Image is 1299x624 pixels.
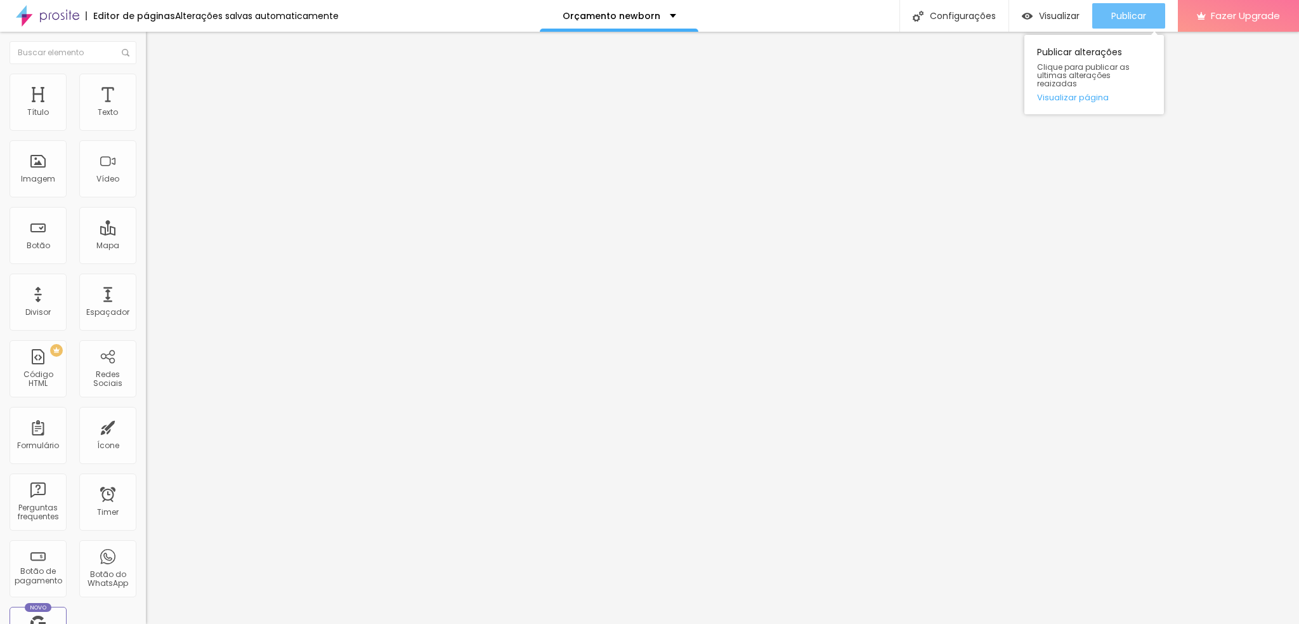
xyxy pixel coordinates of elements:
[86,308,129,317] div: Espaçador
[13,370,63,388] div: Código HTML
[27,108,49,117] div: Título
[13,567,63,585] div: Botão de pagamento
[82,370,133,388] div: Redes Sociais
[25,603,52,612] div: Novo
[1111,11,1146,21] span: Publicar
[25,308,51,317] div: Divisor
[96,241,119,250] div: Mapa
[1037,63,1151,88] span: Clique para publicar as ultimas alterações reaizadas
[1039,11,1080,21] span: Visualizar
[27,241,50,250] div: Botão
[17,441,59,450] div: Formulário
[97,508,119,517] div: Timer
[82,570,133,588] div: Botão do WhatsApp
[175,11,339,20] div: Alterações salvas automaticamente
[96,175,119,183] div: Vídeo
[86,11,175,20] div: Editor de páginas
[563,11,660,20] p: Orçamento newborn
[1211,10,1280,21] span: Fazer Upgrade
[10,41,136,64] input: Buscar elemento
[21,175,55,183] div: Imagem
[913,11,924,22] img: Icone
[1037,93,1151,102] a: Visualizar página
[98,108,118,117] div: Texto
[1024,35,1164,114] div: Publicar alterações
[97,441,119,450] div: Ícone
[1009,3,1092,29] button: Visualizar
[1022,11,1033,22] img: view-1.svg
[1092,3,1165,29] button: Publicar
[122,49,129,56] img: Icone
[13,503,63,522] div: Perguntas frequentes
